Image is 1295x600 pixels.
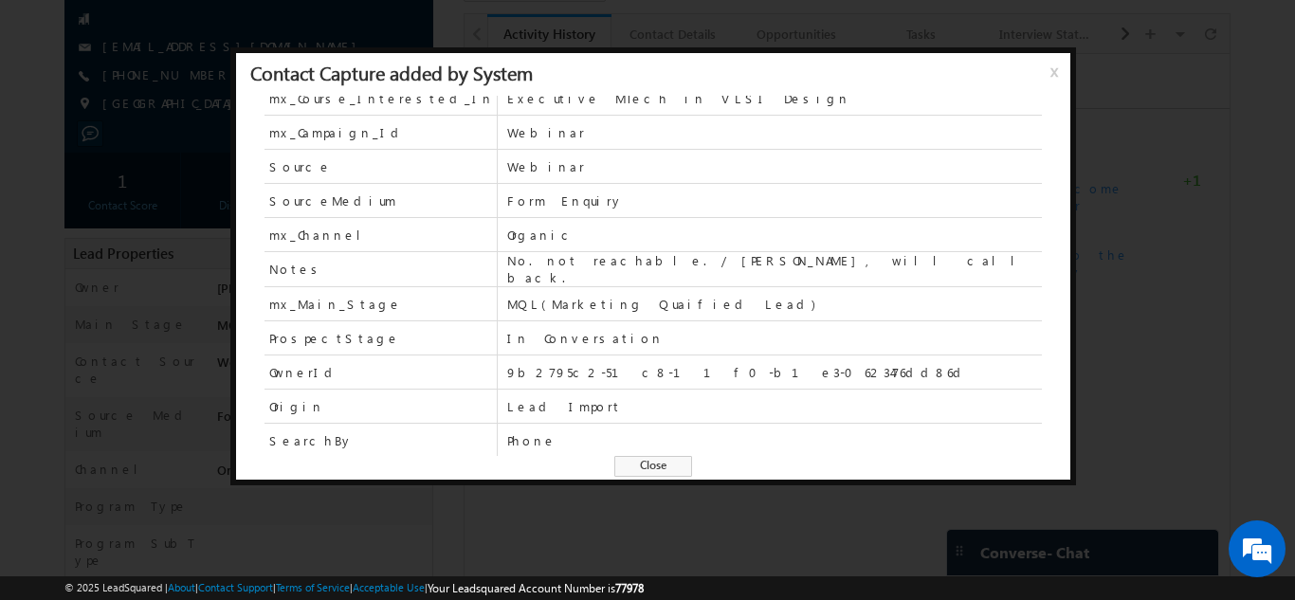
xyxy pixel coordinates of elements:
span: OwnerId [269,364,339,381]
img: d_60004797649_company_0_60004797649 [32,100,80,124]
span: Activity Type [19,14,84,43]
span: mx_Course_Interested_In [264,82,497,115]
div: . [122,276,682,293]
span: SearchBy [264,424,497,457]
span: Webinar [507,124,1042,141]
span: SourceMedium [269,192,396,209]
span: Time [285,14,311,43]
span: mx_Campaign_Id [264,116,497,149]
div: [DATE] [19,74,81,91]
span: 77978 [615,581,644,595]
span: 05:36 PM [59,298,116,315]
span: 06:01 PM [59,131,116,148]
span: [DATE] [59,109,101,126]
span: +1 [718,118,737,140]
span: mx_Channel [269,227,375,244]
div: by [PERSON_NAME]<[EMAIL_ADDRESS][DOMAIN_NAME]>. [122,192,682,259]
span: MQL(Marketing Quaified Lead) [507,296,1042,313]
a: Acceptable Use [353,581,425,593]
div: All Time [326,21,364,38]
span: Executive MTech in VLSI Design [507,90,1042,107]
div: Chat with us now [99,100,319,124]
span: Origin [264,390,497,423]
span: Origin [269,398,324,415]
span: Notes [269,261,324,278]
span: [DATE] [59,192,101,209]
span: Welcome to the Executive MTech in VLSI Design - Your Journey Begins Now! [122,126,659,176]
a: Contact Support [198,581,273,593]
span: Lead Import [507,398,1042,415]
span: Close [614,456,692,477]
span: SearchBy [269,432,354,449]
span: mx_Main_Stage [264,287,497,320]
span: Source [269,158,332,175]
span: Opened email sent by [PERSON_NAME]<[EMAIL_ADDRESS][DOMAIN_NAME]> with subject [122,109,580,142]
span: © 2025 LeadSquared | | | | | [64,579,644,597]
span: Sent email with subject [122,192,478,209]
span: Source [264,150,497,183]
div: All Selected [95,15,237,44]
span: mx_Campaign_Id [269,124,406,141]
em: Start Chat [258,465,344,491]
span: x [1050,62,1066,96]
span: Organic [507,227,1042,244]
div: All Selected [100,21,155,38]
span: Automation [182,109,275,125]
span: Webinar [507,158,1042,175]
span: Form Enquiry [507,192,1042,209]
a: About [168,581,195,593]
span: Notes [264,252,497,286]
span: ProspectStage [264,321,497,355]
span: . [122,126,659,176]
span: 05:36 PM [59,214,116,231]
span: mx_Course_Interested_In [269,90,494,107]
div: Contact Capture added by System [250,64,533,81]
span: SourceMedium [264,184,497,217]
span: Contact Capture: [122,276,274,292]
span: 9b2795c2-51c8-11f0-b1e3-0623476dd86d [507,364,1042,381]
span: mx_Channel [264,218,497,251]
span: Welcome to the Executive MTech in VLSI Design - Your Journey Begins Now! [122,192,665,243]
span: mx_Main_Stage [269,296,402,313]
span: [DATE] [59,276,101,293]
span: ProspectStage [269,330,400,347]
span: Automation [167,192,260,209]
textarea: Type your message and hit 'Enter' [25,175,346,449]
span: No. not reachable. / [PERSON_NAME], will call back. [507,252,1042,286]
span: Your Leadsquared Account Number is [428,581,644,595]
a: Terms of Service [276,581,350,593]
span: In Conversation [507,330,1042,347]
div: Minimize live chat window [311,9,356,55]
span: Phone [507,432,1042,449]
span: OwnerId [264,355,497,389]
span: details [289,276,376,292]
